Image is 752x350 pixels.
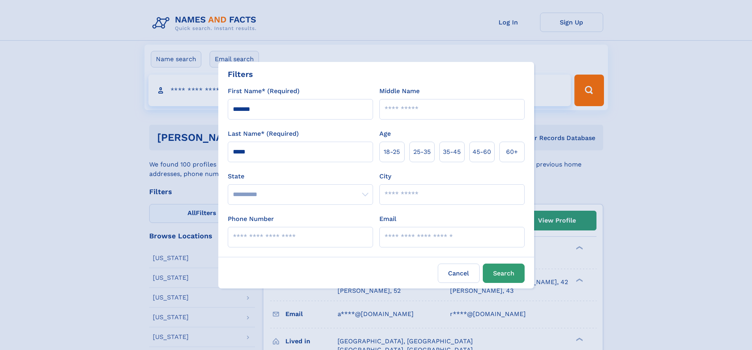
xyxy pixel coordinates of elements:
[413,147,431,157] span: 25‑35
[379,172,391,181] label: City
[228,129,299,139] label: Last Name* (Required)
[473,147,491,157] span: 45‑60
[228,172,373,181] label: State
[228,86,300,96] label: First Name* (Required)
[379,86,420,96] label: Middle Name
[443,147,461,157] span: 35‑45
[379,129,391,139] label: Age
[228,214,274,224] label: Phone Number
[506,147,518,157] span: 60+
[379,214,396,224] label: Email
[228,68,253,80] div: Filters
[438,264,480,283] label: Cancel
[384,147,400,157] span: 18‑25
[483,264,525,283] button: Search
